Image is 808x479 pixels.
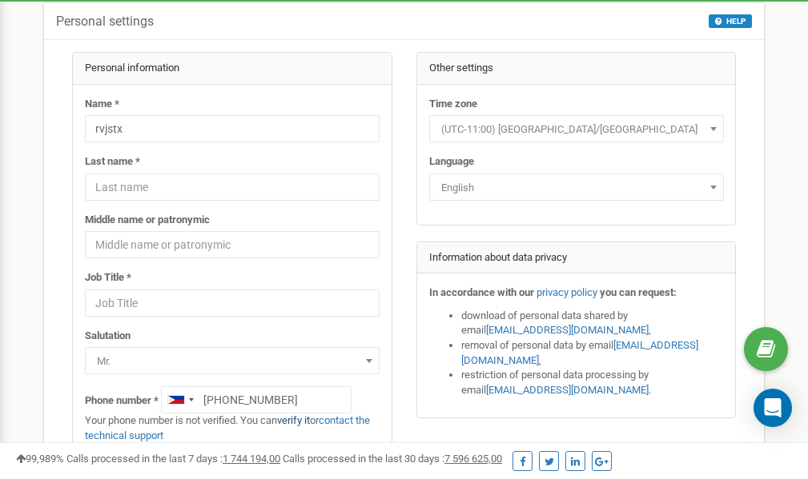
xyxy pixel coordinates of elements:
[85,115,380,142] input: Name
[277,414,310,426] a: verify it
[223,453,280,465] u: 1 744 194,00
[161,386,352,413] input: +1-800-555-55-55
[429,97,477,112] label: Time zone
[461,339,698,366] a: [EMAIL_ADDRESS][DOMAIN_NAME]
[435,177,718,199] span: English
[283,453,502,465] span: Calls processed in the last 30 days :
[85,347,380,374] span: Mr.
[85,414,370,441] a: contact the technical support
[85,213,210,228] label: Middle name or patronymic
[600,286,677,298] strong: you can request:
[417,242,736,274] div: Information about data privacy
[435,118,718,141] span: (UTC-11:00) Pacific/Midway
[73,53,392,85] div: Personal information
[429,115,724,142] span: (UTC-11:00) Pacific/Midway
[461,309,724,338] li: download of personal data shared by email ,
[754,389,792,427] div: Open Intercom Messenger
[66,453,280,465] span: Calls processed in the last 7 days :
[90,350,374,373] span: Mr.
[85,154,140,170] label: Last name *
[486,324,649,336] a: [EMAIL_ADDRESS][DOMAIN_NAME]
[486,384,649,396] a: [EMAIL_ADDRESS][DOMAIN_NAME]
[85,97,119,112] label: Name *
[461,368,724,397] li: restriction of personal data processing by email .
[85,270,131,285] label: Job Title *
[417,53,736,85] div: Other settings
[85,329,131,344] label: Salutation
[85,413,380,443] p: Your phone number is not verified. You can or
[85,231,380,258] input: Middle name or patronymic
[429,286,534,298] strong: In accordance with our
[85,289,380,317] input: Job Title
[537,286,597,298] a: privacy policy
[429,154,474,170] label: Language
[444,453,502,465] u: 7 596 625,00
[461,338,724,368] li: removal of personal data by email ,
[709,14,752,28] button: HELP
[56,14,154,29] h5: Personal settings
[429,174,724,201] span: English
[85,174,380,201] input: Last name
[85,393,159,409] label: Phone number *
[162,387,199,413] div: Telephone country code
[16,453,64,465] span: 99,989%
